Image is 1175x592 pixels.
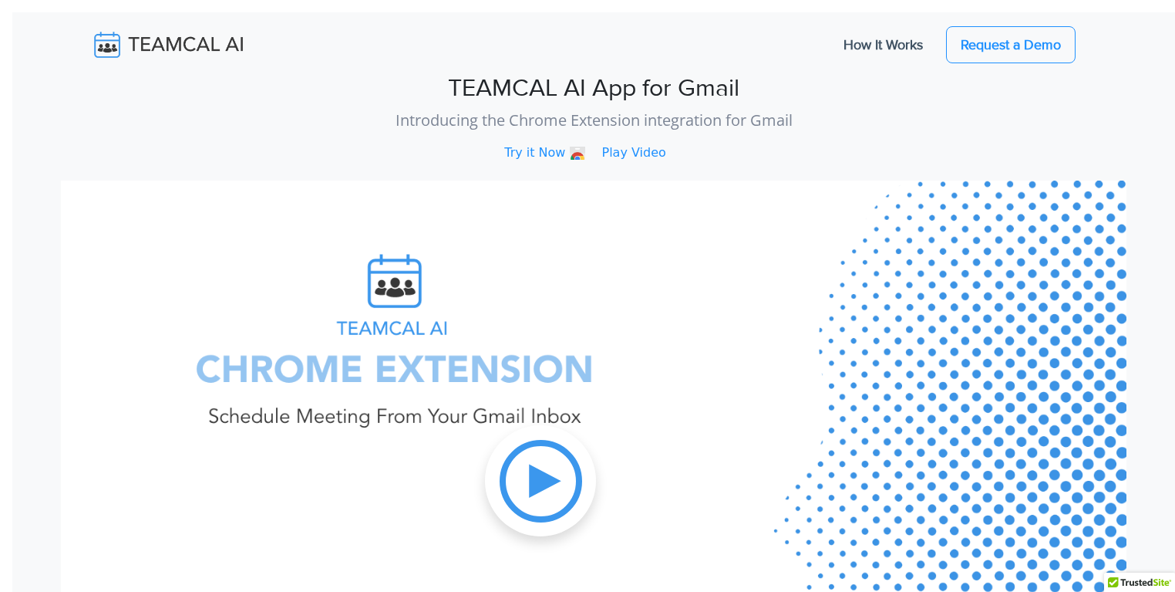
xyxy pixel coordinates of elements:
a: Try it Now [504,144,591,162]
a: How It Works [828,29,938,61]
h2: TEAMCAL AI App for Gmail [49,74,1138,103]
img: chrome_web_store_icon.png [570,147,585,160]
a: Request a Demo [946,26,1076,63]
p: Introducing the Chrome Extension integration for Gmail [49,110,1138,131]
a: Play Video [602,144,683,162]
